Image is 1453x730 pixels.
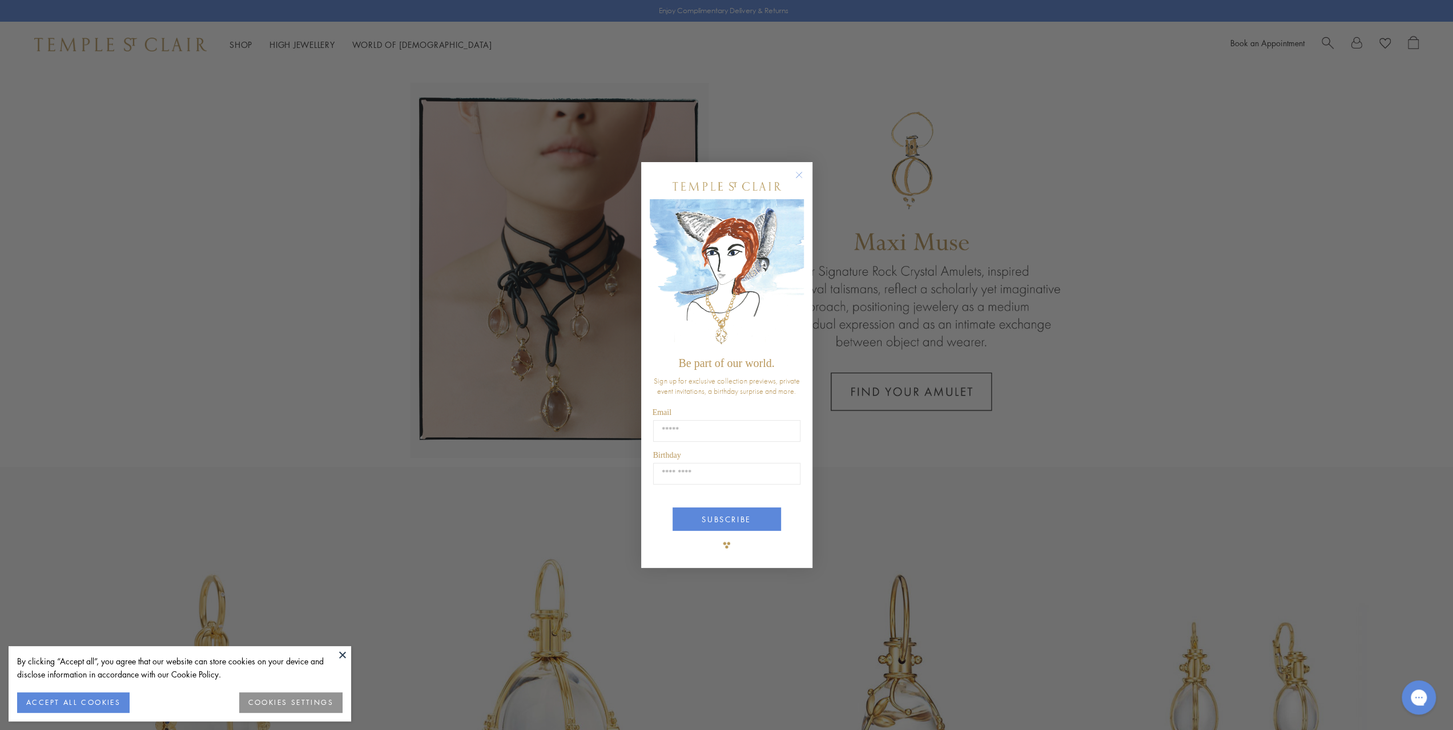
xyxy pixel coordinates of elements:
button: COOKIES SETTINGS [239,692,343,713]
button: Close dialog [798,174,812,188]
img: Temple St. Clair [673,182,781,191]
button: ACCEPT ALL COOKIES [17,692,130,713]
span: Birthday [653,451,681,459]
span: Sign up for exclusive collection previews, private event invitations, a birthday surprise and more. [654,376,800,396]
div: By clicking “Accept all”, you agree that our website can store cookies on your device and disclos... [17,655,343,681]
span: Be part of our world. [678,357,774,369]
input: Email [653,420,800,442]
span: Email [653,408,671,417]
button: SUBSCRIBE [673,507,781,531]
iframe: Gorgias live chat messenger [1396,676,1442,719]
img: TSC [715,534,738,556]
img: c4a9eb12-d91a-4d4a-8ee0-386386f4f338.jpeg [650,199,804,352]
